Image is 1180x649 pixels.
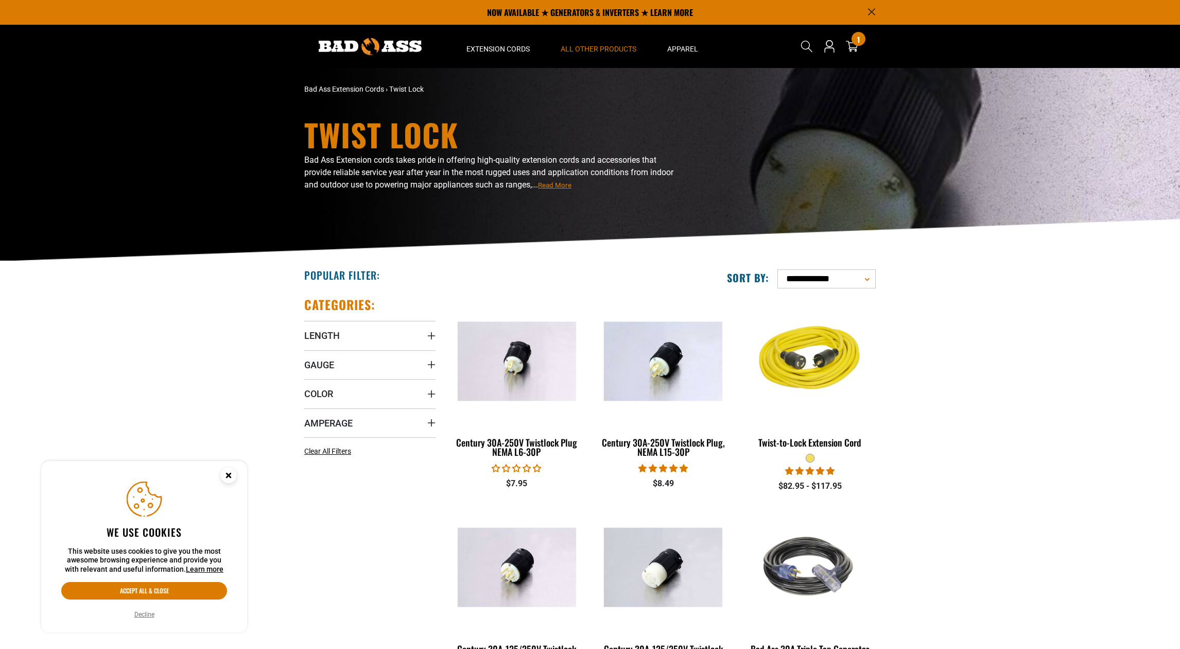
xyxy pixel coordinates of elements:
[304,268,380,282] h2: Popular Filter:
[466,44,530,54] span: Extension Cords
[304,154,680,191] p: Bad Ass Extension cords takes pride in offering high-quality extension cords and accessories that...
[745,302,875,420] img: yellow
[304,297,375,313] h2: Categories:
[41,461,247,633] aside: Cookie Consent
[186,565,223,573] a: Learn more
[452,528,582,607] img: Century 30A-125/250V Twistlock Plug NEMA L14-30P
[61,525,227,539] h2: We use cookies
[304,119,680,150] h1: Twist Lock
[131,609,158,620] button: Decline
[667,44,698,54] span: Apparel
[727,271,769,284] label: Sort by:
[652,25,714,68] summary: Apparel
[598,438,729,456] div: Century 30A-250V Twistlock Plug, NEMA L15-30P
[561,44,636,54] span: All Other Products
[744,480,876,492] div: $82.95 - $117.95
[451,297,582,463] a: Century 30A-250V Twistlock Plug NEMA L6-30P Century 30A-250V Twistlock Plug NEMA L6-30P
[304,446,355,457] a: Clear All Filters
[304,330,340,341] span: Length
[745,508,875,626] img: black
[451,477,582,490] div: $7.95
[799,38,815,55] summary: Search
[598,321,728,401] img: Century 30A-250V Twistlock Plug, NEMA L15-30P
[857,36,860,43] span: 1
[492,464,541,473] span: 0.00 stars
[304,85,384,93] a: Bad Ass Extension Cords
[304,350,436,379] summary: Gauge
[744,438,876,447] div: Twist-to-Lock Extension Cord
[304,321,436,350] summary: Length
[304,447,351,455] span: Clear All Filters
[598,477,729,490] div: $8.49
[451,438,582,456] div: Century 30A-250V Twistlock Plug NEMA L6-30P
[319,38,422,55] img: Bad Ass Extension Cords
[61,582,227,600] button: Accept all & close
[598,528,728,607] img: Century 30A-125/250V Twistlock Connector NEMA L14-30C
[304,408,436,437] summary: Amperage
[304,359,334,371] span: Gauge
[304,388,333,400] span: Color
[545,25,652,68] summary: All Other Products
[386,85,388,93] span: ›
[538,181,571,189] span: Read More
[598,297,729,463] a: Century 30A-250V Twistlock Plug, NEMA L15-30P Century 30A-250V Twistlock Plug, NEMA L15-30P
[451,25,545,68] summary: Extension Cords
[452,321,582,401] img: Century 30A-250V Twistlock Plug NEMA L6-30P
[61,547,227,574] p: This website uses cookies to give you the most awesome browsing experience and provide you with r...
[304,84,680,95] nav: breadcrumbs
[638,464,688,473] span: 5.00 stars
[304,417,353,429] span: Amperage
[744,297,876,453] a: yellow Twist-to-Lock Extension Cord
[304,379,436,408] summary: Color
[389,85,424,93] span: Twist Lock
[785,466,835,476] span: 5.00 stars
